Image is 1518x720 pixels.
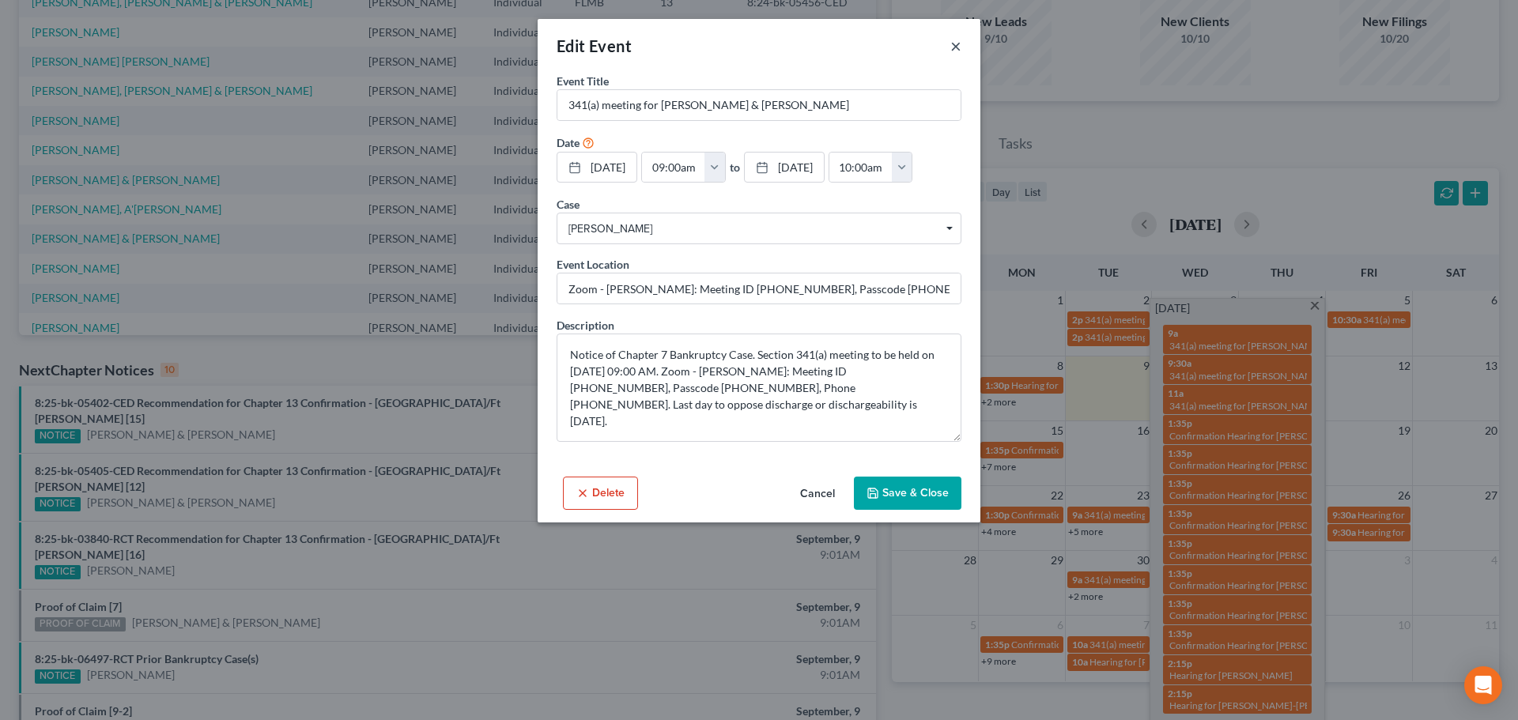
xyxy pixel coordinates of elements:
label: Description [557,317,614,334]
label: Case [557,196,580,213]
button: Cancel [787,478,848,510]
input: Enter location... [557,273,961,303]
span: [PERSON_NAME] [568,221,950,237]
button: Delete [563,477,638,510]
label: to [730,159,740,175]
input: Enter event name... [557,90,961,120]
a: [DATE] [557,153,636,183]
button: × [950,36,961,55]
div: Open Intercom Messenger [1464,666,1502,704]
label: Event Location [557,256,629,273]
a: [DATE] [745,153,824,183]
input: -- : -- [829,153,893,183]
span: Event Title [557,74,609,88]
input: -- : -- [642,153,705,183]
label: Date [557,134,580,151]
span: Select box activate [557,213,961,244]
button: Save & Close [854,477,961,510]
span: Edit Event [557,36,632,55]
